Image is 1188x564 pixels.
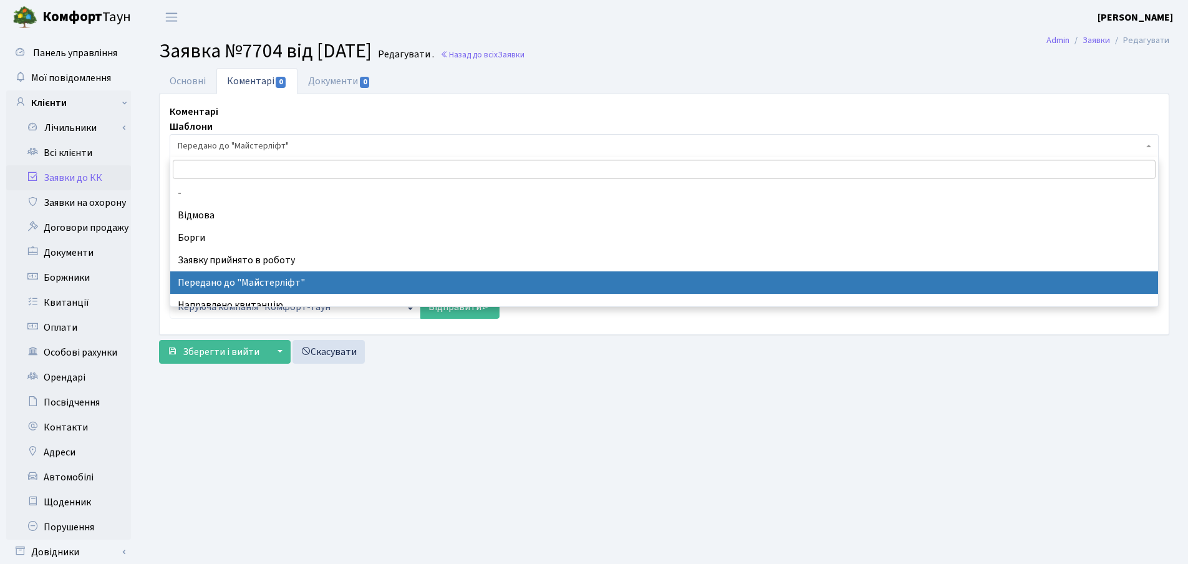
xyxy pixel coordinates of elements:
nav: breadcrumb [1028,27,1188,54]
a: Клієнти [6,90,131,115]
a: Основні [159,68,216,94]
li: - [170,182,1158,204]
a: Особові рахунки [6,340,131,365]
a: Панель управління [6,41,131,66]
span: Передано до "Майстерліфт" [170,134,1159,158]
img: logo.png [12,5,37,30]
li: Редагувати [1110,34,1169,47]
label: Шаблони [170,119,213,134]
a: Коментарі [216,68,297,94]
span: Таун [42,7,131,28]
p: Добрий день. Заявку передано до "Майстерліфт" [10,10,978,24]
a: Заявки [1083,34,1110,47]
a: Автомобілі [6,465,131,490]
a: Щоденник [6,490,131,515]
button: Переключити навігацію [156,7,187,27]
a: Мої повідомлення [6,66,131,90]
a: Посвідчення [6,390,131,415]
a: [PERSON_NAME] [1098,10,1173,25]
span: Заявка №7704 від [DATE] [159,37,372,66]
span: 0 [276,77,286,88]
a: Контакти [6,415,131,440]
li: Відмова [170,204,1158,226]
a: Admin [1046,34,1070,47]
li: Борги [170,226,1158,249]
a: Документи [297,68,381,94]
span: Мої повідомлення [31,71,111,85]
span: Передано до "Майстерліфт" [178,140,1143,152]
a: Боржники [6,265,131,290]
a: Скасувати [292,340,365,364]
li: Передано до "Майстерліфт" [170,271,1158,294]
a: Документи [6,240,131,265]
a: Орендарі [6,365,131,390]
a: Лічильники [14,115,131,140]
body: Rich Text Area. Press ALT-0 for help. [10,10,978,24]
b: [PERSON_NAME] [1098,11,1173,24]
span: Зберегти і вийти [183,345,259,359]
b: Комфорт [42,7,102,27]
li: Направлено квитанцію [170,294,1158,316]
span: Заявки [498,49,524,61]
span: 0 [360,77,370,88]
a: Порушення [6,515,131,540]
a: Заявки на охорону [6,190,131,215]
a: Всі клієнти [6,140,131,165]
a: Квитанції [6,290,131,315]
li: Заявку прийнято в роботу [170,249,1158,271]
a: Назад до всіхЗаявки [440,49,524,61]
button: Зберегти і вийти [159,340,268,364]
a: Заявки до КК [6,165,131,190]
a: Оплати [6,315,131,340]
small: Редагувати . [375,49,434,61]
label: Коментарі [170,104,218,119]
span: Панель управління [33,46,117,60]
a: Адреси [6,440,131,465]
a: Договори продажу [6,215,131,240]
